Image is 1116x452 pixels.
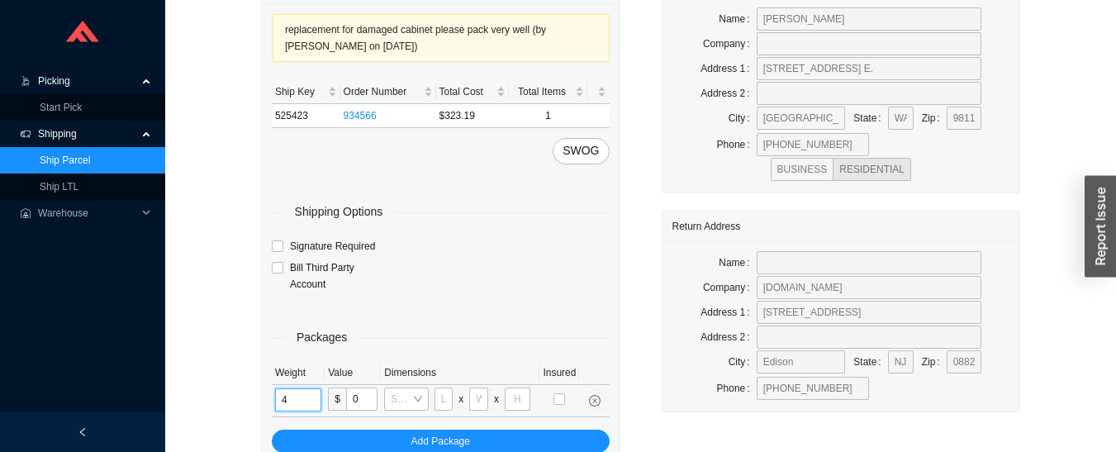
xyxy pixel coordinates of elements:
th: Insured [539,361,579,385]
span: Signature Required [283,238,382,255]
th: Total Items sortable [509,80,586,104]
span: $ [328,388,346,411]
span: Picking [38,68,137,94]
span: Total Cost [439,83,494,100]
span: Shipping [38,121,137,147]
label: Address 1 [700,301,756,324]
label: Address 2 [700,326,756,349]
input: W [469,388,488,411]
span: Warehouse [38,200,137,226]
span: Add Package [411,433,470,450]
span: left [78,427,88,437]
div: x [494,391,499,407]
label: City [729,350,757,373]
th: undefined sortable [587,80,610,104]
button: SWOG [553,138,609,164]
th: Ship Key sortable [272,80,340,104]
label: Zip [922,107,947,130]
span: SWOG [563,141,599,160]
span: RESIDENTIAL [839,164,905,175]
a: 934566 [344,110,377,121]
th: Order Number sortable [340,80,436,104]
span: Ship Key [275,83,325,100]
td: 525423 [272,104,340,128]
span: Shipping Options [283,202,395,221]
th: Weight [272,361,325,385]
th: Total Cost sortable [436,80,510,104]
label: State [853,107,887,130]
span: Order Number [344,83,420,100]
div: replacement for damaged cabinet please pack very well (by [PERSON_NAME] on [DATE]) [285,21,596,55]
input: L [435,388,454,411]
span: Bill Third Party Account [283,259,379,293]
label: Name [719,7,756,31]
span: BUSINESS [777,164,828,175]
label: City [729,107,757,130]
label: Company [703,32,757,55]
label: Phone [717,133,757,156]
span: Packages [285,328,359,347]
label: Name [719,251,756,274]
a: Ship LTL [40,181,78,193]
label: State [853,350,887,373]
th: Dimensions [381,361,539,385]
label: Phone [717,377,757,400]
label: Company [703,276,757,299]
div: x [458,391,463,407]
div: Return Address [672,211,1010,241]
label: Address 2 [700,82,756,105]
span: Total Items [512,83,571,100]
input: H [505,388,530,411]
label: Address 1 [700,57,756,80]
td: $323.19 [436,104,510,128]
td: 1 [509,104,586,128]
th: Value [325,361,381,385]
a: Start Pick [40,102,82,113]
button: close-circle [583,389,606,412]
a: Ship Parcel [40,155,90,166]
label: Zip [922,350,947,373]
